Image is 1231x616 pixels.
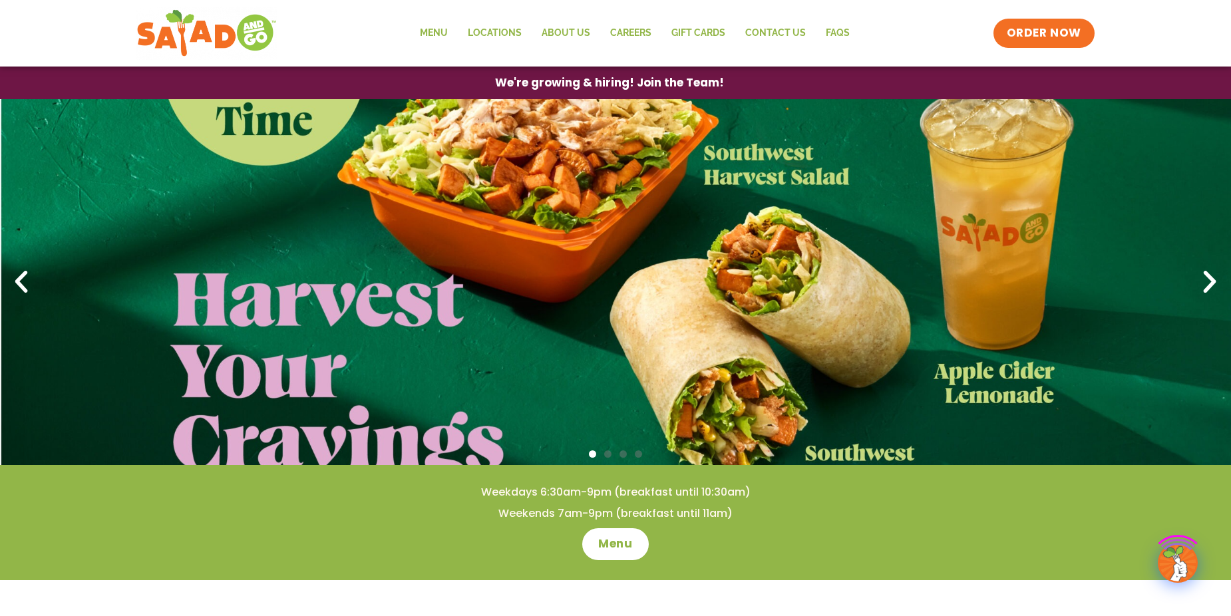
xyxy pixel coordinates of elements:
span: We're growing & hiring! Join the Team! [495,77,724,88]
a: Menu [582,528,648,560]
span: ORDER NOW [1007,25,1081,41]
span: Menu [598,536,632,552]
nav: Menu [410,18,860,49]
span: Go to slide 4 [635,450,642,458]
img: new-SAG-logo-768×292 [136,7,277,60]
div: Next slide [1195,267,1224,297]
span: Go to slide 1 [589,450,596,458]
a: We're growing & hiring! Join the Team! [475,67,744,98]
a: Contact Us [735,18,816,49]
a: ORDER NOW [993,19,1095,48]
a: Menu [410,18,458,49]
div: Previous slide [7,267,36,297]
a: Locations [458,18,532,49]
h4: Weekdays 6:30am-9pm (breakfast until 10:30am) [27,485,1204,500]
a: Careers [600,18,661,49]
a: About Us [532,18,600,49]
a: FAQs [816,18,860,49]
a: GIFT CARDS [661,18,735,49]
span: Go to slide 3 [619,450,627,458]
h4: Weekends 7am-9pm (breakfast until 11am) [27,506,1204,521]
span: Go to slide 2 [604,450,612,458]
